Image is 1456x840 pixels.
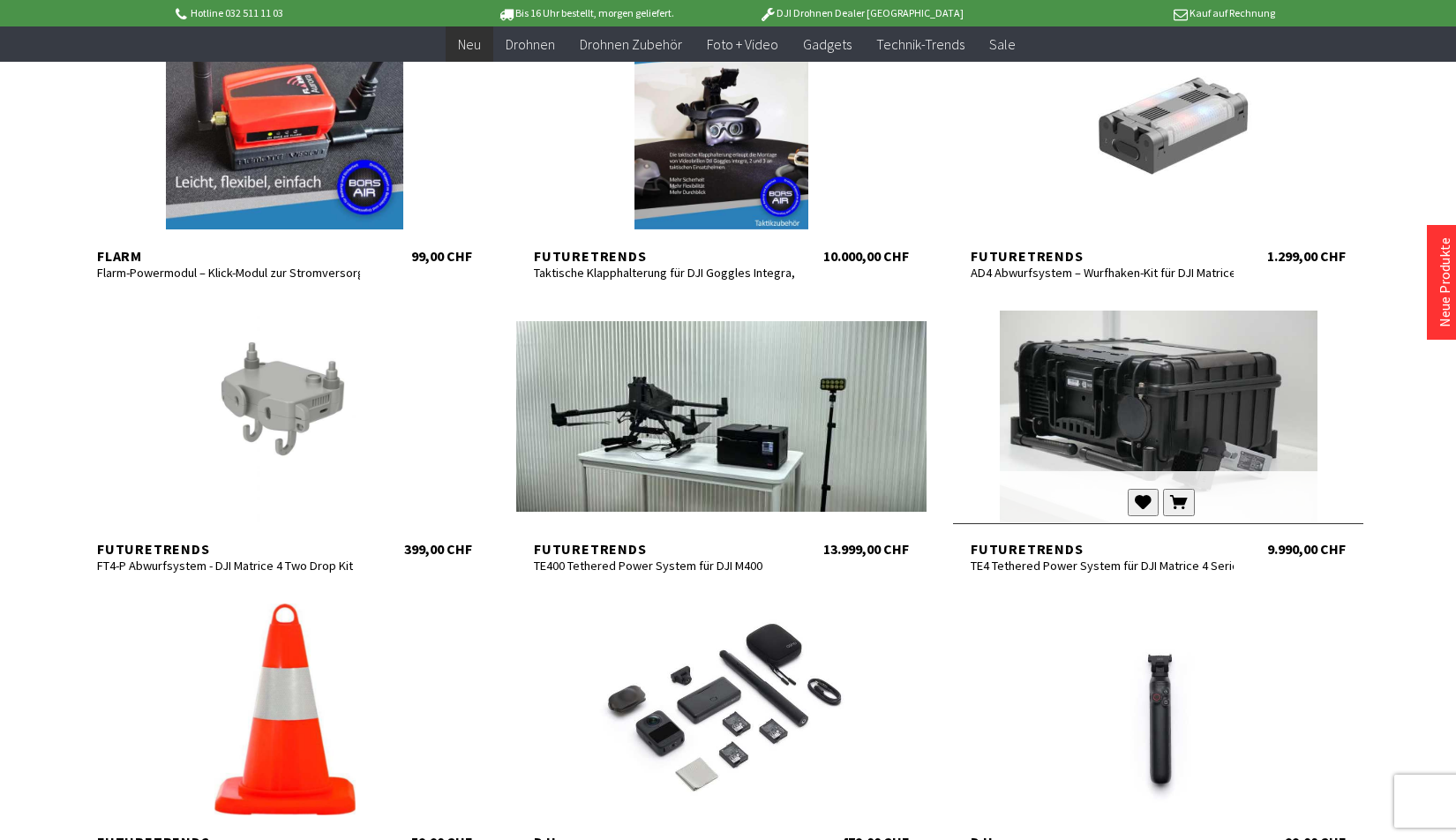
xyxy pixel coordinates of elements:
[411,247,472,265] div: 99,00 CHF
[823,247,909,265] div: 10.000,00 CHF
[1436,237,1453,327] a: Neue Produkte
[567,26,694,63] a: Drohnen Zubehör
[79,311,490,558] a: Futuretrends FT4-P Abwurfsystem - DJI Matrice 4 Two Drop Kit 399,00 CHF
[823,540,909,558] div: 13.999,00 CHF
[516,311,927,558] a: Futuretrends TE400 Tethered Power System für DJI M400 13.999,00 CHF
[707,35,778,53] span: Foto + Video
[79,18,490,265] a: Flarm Flarm-Powermodul – Klick-Modul zur Stromversorgung 99,00 CHF
[534,265,797,281] div: Taktische Klapphalterung für DJI Goggles Integra, 2 und 3
[791,26,864,63] a: Gadgets
[97,540,360,558] div: Futuretrends
[172,3,447,24] p: Hotline 032 511 11 03
[534,558,797,574] div: TE400 Tethered Power System für DJI M400
[458,35,481,53] span: Neu
[97,558,360,574] div: FT4-P Abwurfsystem - DJI Matrice 4 Two Drop Kit
[1267,247,1346,265] div: 1.299,00 CHF
[803,35,852,53] span: Gadgets
[404,540,472,558] div: 399,00 CHF
[864,26,977,63] a: Technik-Trends
[694,26,791,63] a: Foto + Video
[1267,540,1346,558] div: 9.990,00 CHF
[876,35,964,53] span: Technik-Trends
[724,3,999,24] p: DJI Drohnen Dealer [GEOGRAPHIC_DATA]
[971,265,1234,281] div: AD4 Abwurfsystem – Wurfhaken-Kit für DJI Matrice 400 Serie
[953,18,1363,265] a: Futuretrends AD4 Abwurfsystem – Wurfhaken-Kit für DJI Matrice 400 Serie 1.299,00 CHF
[534,247,797,265] div: Futuretrends
[999,3,1274,24] p: Kauf auf Rechnung
[493,26,567,63] a: Drohnen
[446,26,493,63] a: Neu
[971,540,1234,558] div: Futuretrends
[97,247,360,265] div: Flarm
[989,35,1016,53] span: Sale
[447,3,723,24] p: Bis 16 Uhr bestellt, morgen geliefert.
[516,18,927,265] a: Futuretrends Taktische Klapphalterung für DJI Goggles Integra, 2 und 3 10.000,00 CHF
[953,311,1363,558] a: Futuretrends TE4 Tethered Power System für DJI Matrice 4 Serie 9.990,00 CHF
[534,540,797,558] div: Futuretrends
[97,265,360,281] div: Flarm-Powermodul – Klick-Modul zur Stromversorgung
[506,35,555,53] span: Drohnen
[971,558,1234,574] div: TE4 Tethered Power System für DJI Matrice 4 Serie
[580,35,682,53] span: Drohnen Zubehör
[977,26,1028,63] a: Sale
[971,247,1234,265] div: Futuretrends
